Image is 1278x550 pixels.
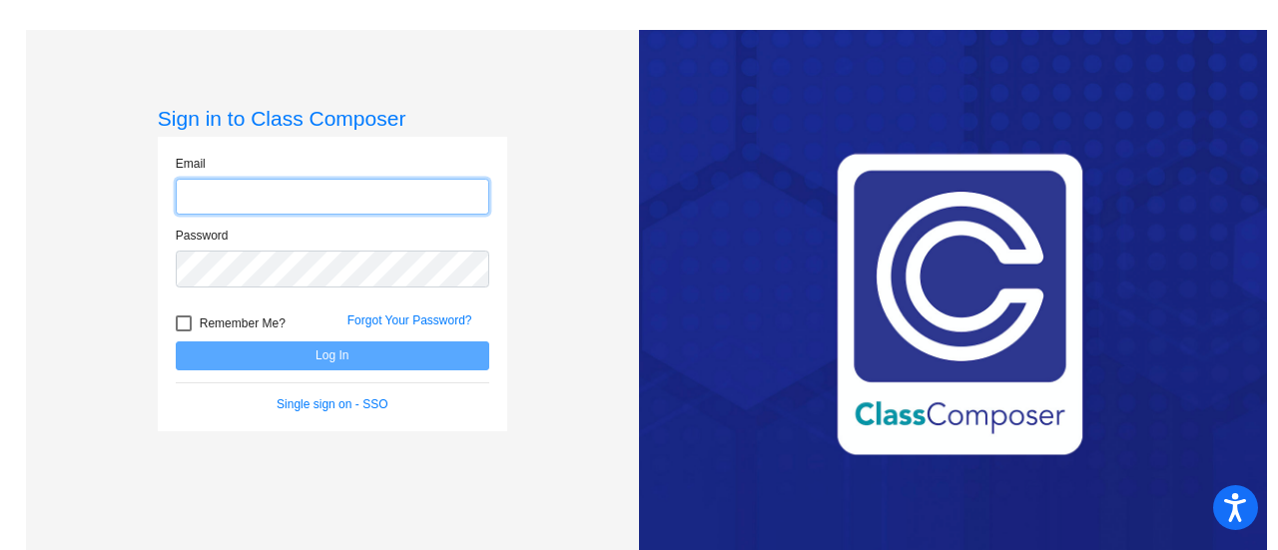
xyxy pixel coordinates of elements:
[347,313,472,327] a: Forgot Your Password?
[176,227,229,245] label: Password
[200,311,286,335] span: Remember Me?
[176,341,489,370] button: Log In
[176,155,206,173] label: Email
[158,106,507,131] h3: Sign in to Class Composer
[277,397,387,411] a: Single sign on - SSO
